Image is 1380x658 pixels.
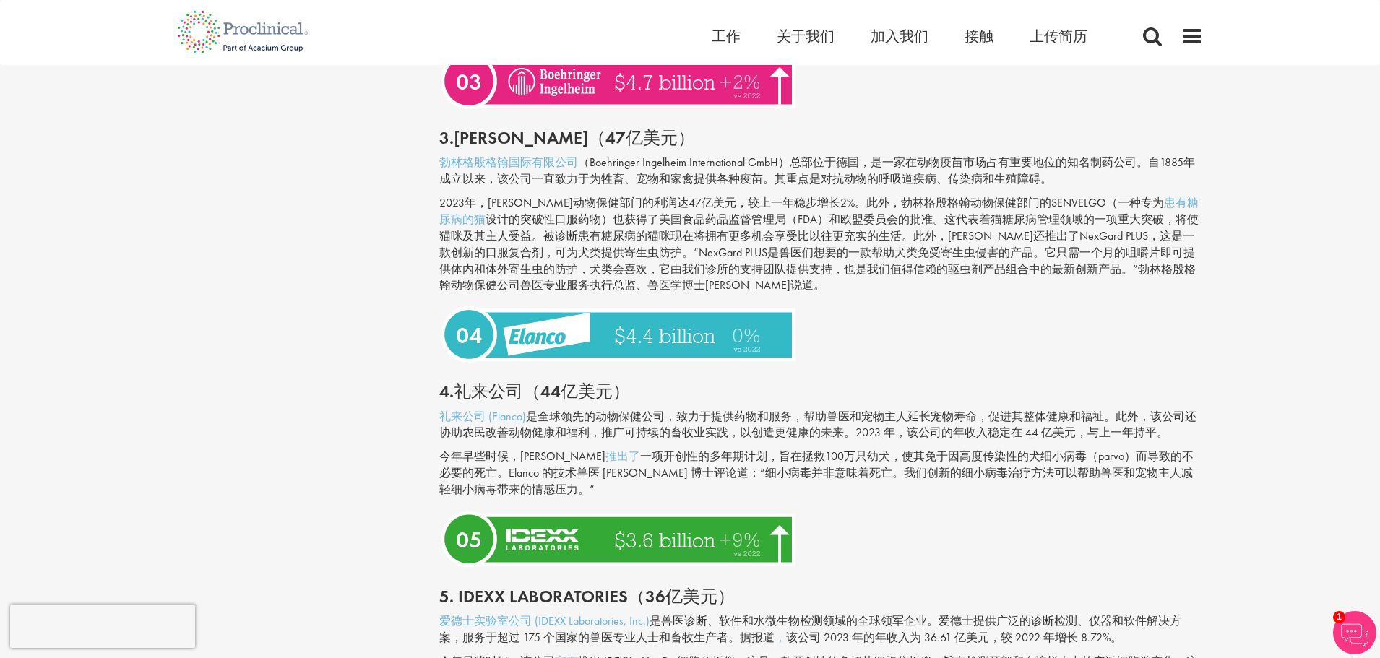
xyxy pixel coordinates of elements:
font: 一项开创性的多年期计划，旨在拯救100万只幼犬，使其免于因高度传染性的犬细小病毒（parvo）而导致的不必要的死亡。Elanco 的技术兽医 [PERSON_NAME] 博士评论道：“细小病毒并... [439,449,1194,497]
font: 设计的突破性口服药物）也获得了美国食品药品监督管理局（FDA）和欧盟委员会的批准。这代表着猫糖尿病管理领域的一项重大突破，将使猫咪及其主人受益。被诊断患有糖尿病的猫咪现在将拥有更多机会享受比以往... [439,212,1199,293]
a: ， [775,630,786,645]
a: 礼来公司 (Elanco) [439,409,526,424]
a: 加入我们 [871,27,928,46]
font: 2023年，[PERSON_NAME]动物保健部门的利润达47亿美元，较上一年稳步增长2%。此外，勃林格殷格翰动物保健部门的SENVELGO（一种专为 [439,195,1164,210]
a: 上传简历 [1030,27,1087,46]
font: 该公司 2023 年的年收入为 36.61 亿美元，较 2022 年增长 8.72%。 [786,630,1122,645]
font: 4.礼来公司（44亿美元） [439,380,630,402]
img: 聊天机器人 [1333,611,1376,654]
a: 关于我们 [777,27,835,46]
a: 推出了 [605,449,640,464]
iframe: 验证码 [10,605,195,648]
a: 工作 [712,27,741,46]
font: 是全球领先的动物保健公司，致力于提供药物和服务，帮助兽医和宠物主人延长宠物寿命，促进其整体健康和福祉。此外，该公司还协助农民改善动物健康和福利，推广可持续的畜牧业实践，以创造更健康的未来。202... [439,409,1196,441]
a: 爱德士实验室公司 (IDEXX Laboratories, Inc.) [439,613,650,628]
font: 3.[PERSON_NAME]（47亿美元） [439,126,695,149]
font: 5. Idexx Laboratories（36亿美元） [439,585,735,607]
a: 勃林格殷格翰国际有限公司 [439,155,578,170]
font: （Boehringer Ingelheim International GmbH）总部位于德国，是一家在动物疫苗市场占有重要地位的知名制药公司。自1885年成立以来，该公司一直致力于为牲畜、宠物... [439,155,1195,186]
a: 接触 [965,27,993,46]
font: 今年早些时候，[PERSON_NAME] [439,449,605,464]
font: 1 [1337,612,1342,622]
font: 是兽医诊断、软件和水微生物检测领域的全球领军企业。爱德士提供广泛的诊断检测、仪器和软件解决方案，服务于超过 175 个国家的兽医专业人士和畜牧生产者。据报道 [439,613,1181,645]
a: 患有糖尿病的猫 [439,195,1199,227]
